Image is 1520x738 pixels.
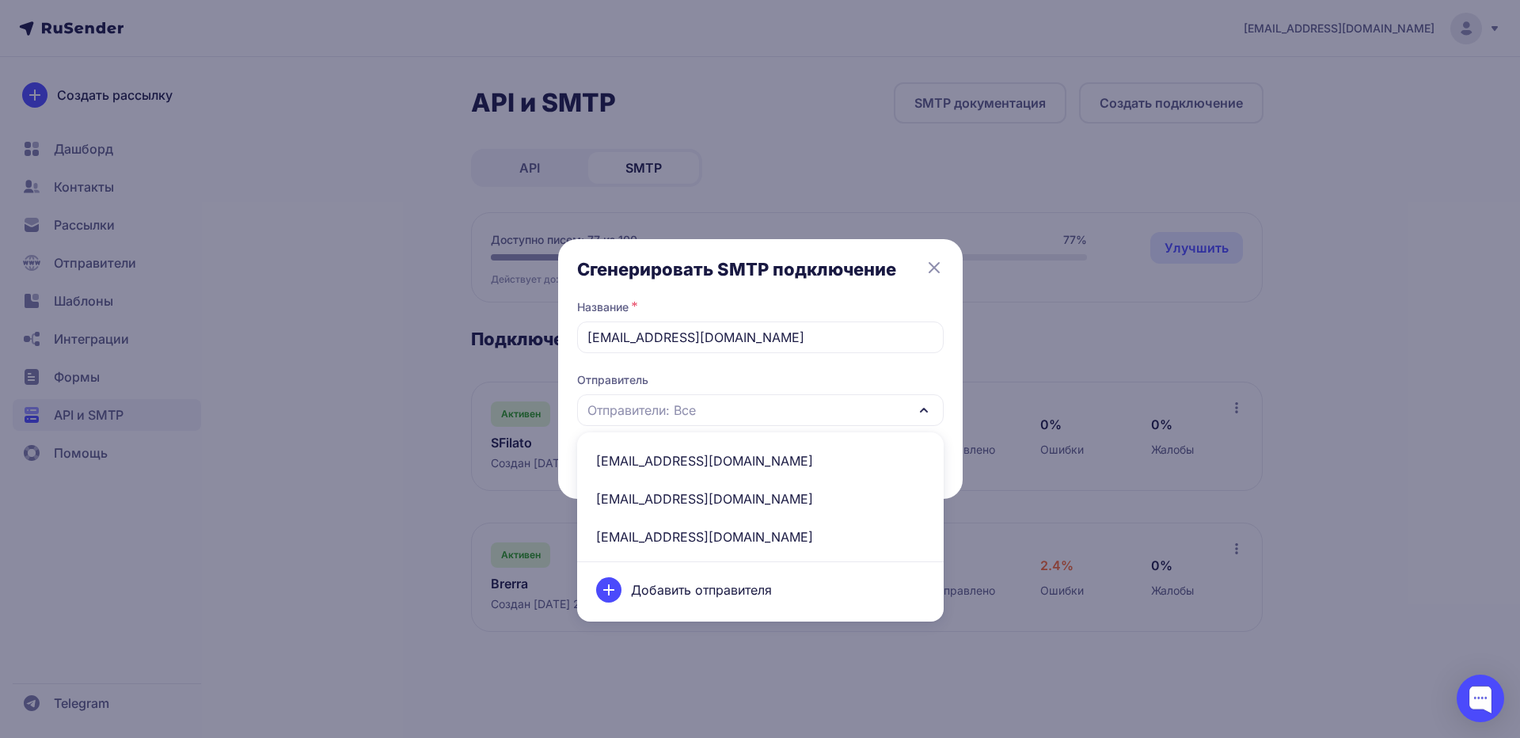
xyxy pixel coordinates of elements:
[587,442,934,480] span: [EMAIL_ADDRESS][DOMAIN_NAME]
[577,299,629,315] label: Название
[577,258,944,280] h3: Сгенерировать SMTP подключение
[587,480,934,518] span: [EMAIL_ADDRESS][DOMAIN_NAME]
[587,568,934,612] div: Добавить отправителя
[577,321,944,353] input: Укажите название SMTP подключения
[587,401,696,420] span: Отправители: Все
[587,518,934,556] span: [EMAIL_ADDRESS][DOMAIN_NAME]
[577,372,944,388] span: Отправитель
